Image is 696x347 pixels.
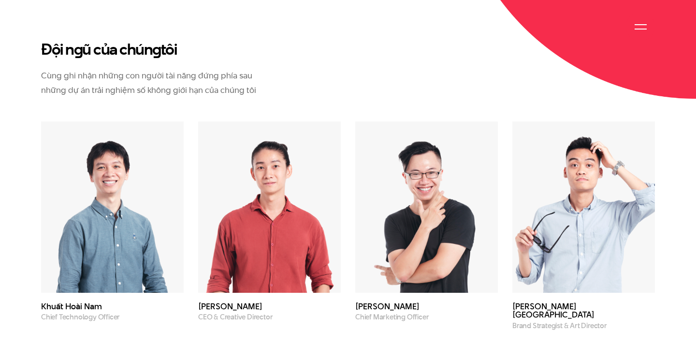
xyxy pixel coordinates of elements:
p: Chief Technology Officer [41,313,184,321]
h3: [PERSON_NAME] [355,302,498,311]
h3: [PERSON_NAME][GEOGRAPHIC_DATA] [512,302,655,319]
p: Brand Strategist & Art Director [512,322,655,330]
img: Nguyễn Cường Bách [355,121,498,293]
p: CEO & Creative Director [198,313,341,321]
img: Đào Hải Sơn [512,121,655,293]
p: Cùng ghi nhận những con người tài năng đứng phía sau những dự án trải nghiệm số không giới hạn củ... [41,68,259,97]
img: Phạm Hoàng Hà [198,121,341,293]
h3: [PERSON_NAME] [198,302,341,311]
h2: Đội n ũ của chún tôi [41,40,289,59]
p: Chief Marketing Officer [355,313,498,321]
h3: Khuất Hoài Nam [41,302,184,311]
img: Khuất Hoài Nam [41,121,184,293]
